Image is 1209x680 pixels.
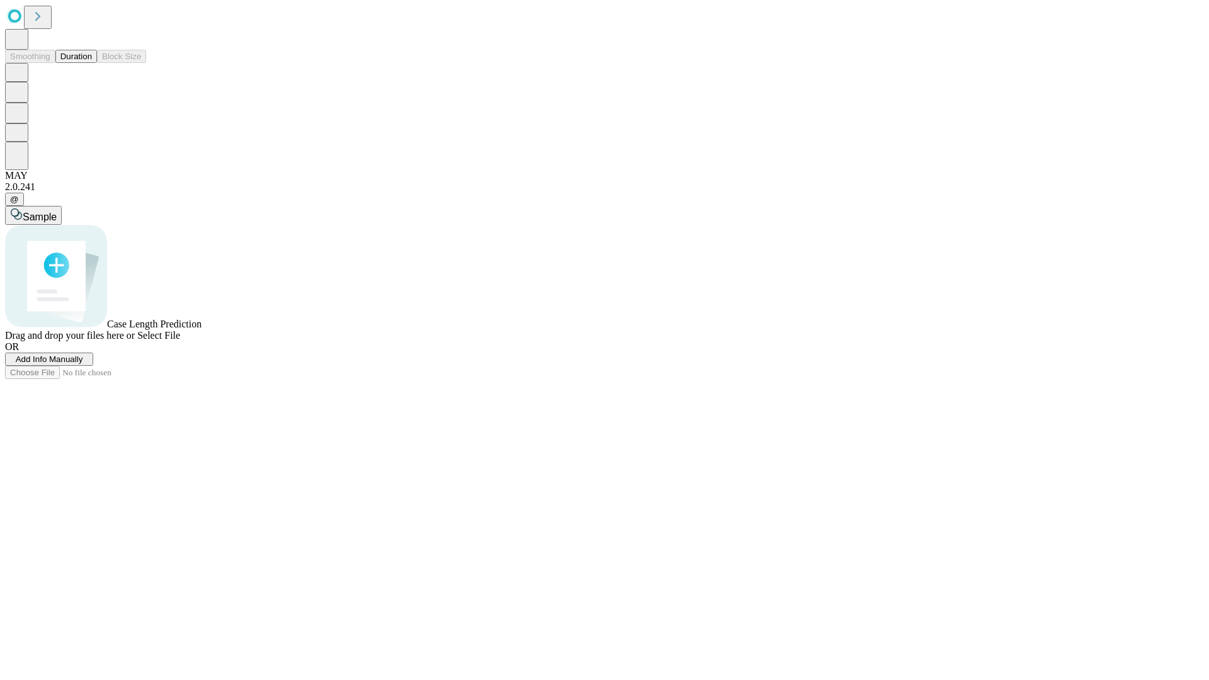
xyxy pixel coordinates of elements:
[5,353,93,366] button: Add Info Manually
[5,50,55,63] button: Smoothing
[5,193,24,206] button: @
[10,195,19,204] span: @
[5,181,1204,193] div: 2.0.241
[16,354,83,364] span: Add Info Manually
[5,330,135,341] span: Drag and drop your files here or
[55,50,97,63] button: Duration
[107,319,201,329] span: Case Length Prediction
[97,50,146,63] button: Block Size
[5,206,62,225] button: Sample
[5,170,1204,181] div: MAY
[137,330,180,341] span: Select File
[23,212,57,222] span: Sample
[5,341,19,352] span: OR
